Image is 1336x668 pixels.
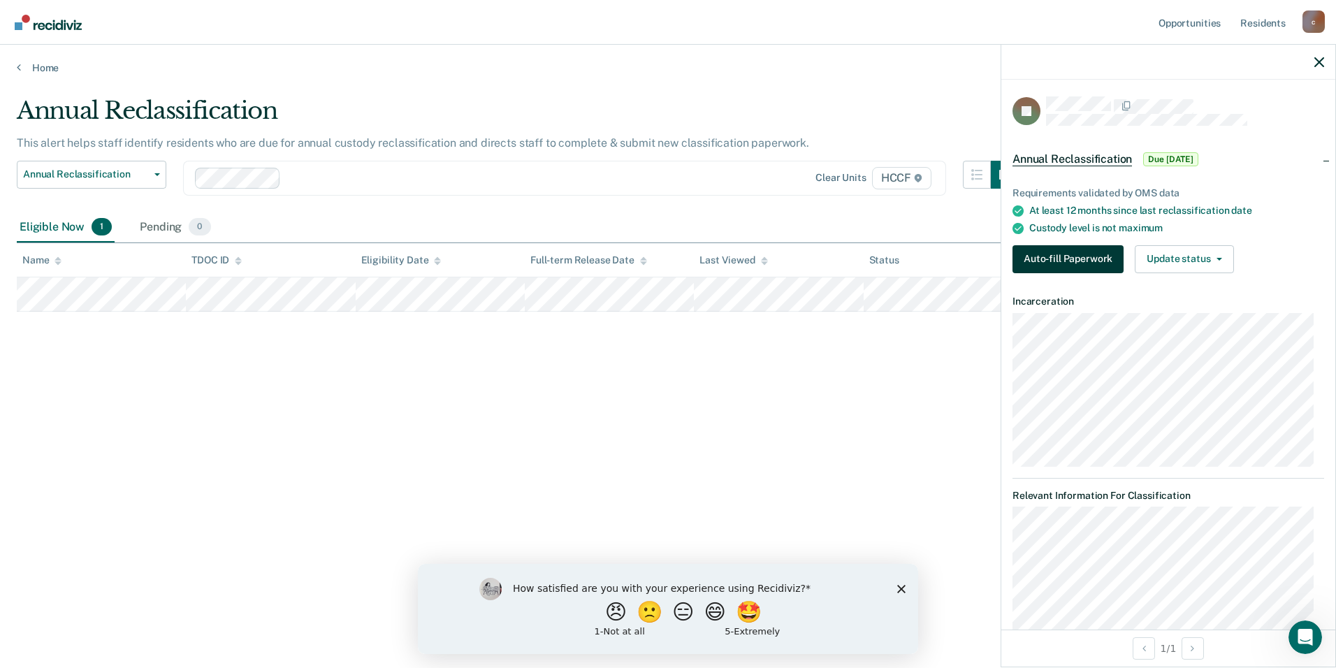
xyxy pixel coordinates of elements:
iframe: Survey by Kim from Recidiviz [418,564,918,654]
span: Annual Reclassification [1012,152,1132,166]
div: Requirements validated by OMS data [1012,187,1324,199]
dt: Incarceration [1012,296,1324,307]
iframe: Intercom live chat [1288,620,1322,654]
span: maximum [1119,222,1163,233]
p: This alert helps staff identify residents who are due for annual custody reclassification and dir... [17,136,809,150]
div: Eligibility Date [361,254,442,266]
img: Recidiviz [15,15,82,30]
div: Pending [137,212,213,243]
button: Auto-fill Paperwork [1012,245,1124,273]
button: Previous Opportunity [1133,637,1155,660]
a: Navigate to form link [1012,245,1129,273]
button: Next Opportunity [1182,637,1204,660]
div: Name [22,254,61,266]
div: Custody level is not [1029,222,1324,234]
div: Clear units [815,172,866,184]
button: Profile dropdown button [1302,10,1325,33]
span: Due [DATE] [1143,152,1198,166]
a: Home [17,61,1319,74]
div: Eligible Now [17,212,115,243]
div: At least 12 months since last reclassification [1029,205,1324,217]
span: 1 [92,218,112,236]
div: 1 / 1 [1001,630,1335,667]
div: c [1302,10,1325,33]
div: Annual Reclassification [17,96,1019,136]
dt: Relevant Information For Classification [1012,490,1324,502]
div: Full-term Release Date [530,254,647,266]
button: Update status [1135,245,1233,273]
span: Annual Reclassification [23,168,149,180]
div: TDOC ID [191,254,242,266]
span: 0 [189,218,210,236]
span: date [1231,205,1251,216]
div: Annual ReclassificationDue [DATE] [1001,137,1335,182]
div: Status [869,254,899,266]
div: Last Viewed [699,254,767,266]
span: HCCF [872,167,931,189]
